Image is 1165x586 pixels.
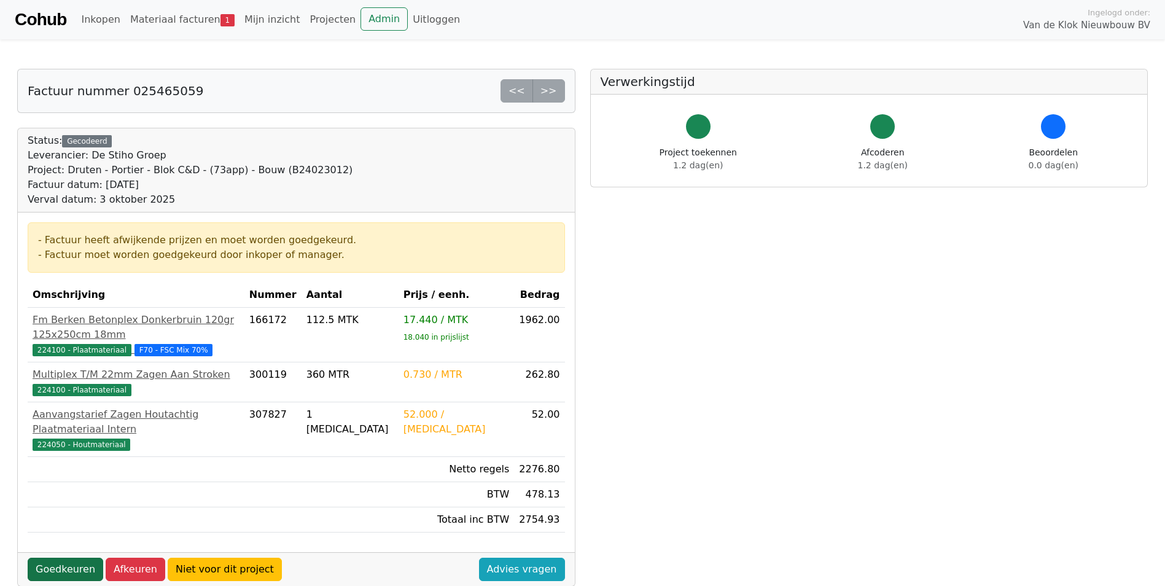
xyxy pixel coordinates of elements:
td: Netto regels [399,457,515,482]
div: - Factuur moet worden goedgekeurd door inkoper of manager. [38,248,555,262]
td: BTW [399,482,515,507]
div: 17.440 / MTK [403,313,510,327]
div: Afcoderen [858,146,908,172]
span: 1.2 dag(en) [858,160,908,170]
th: Omschrijving [28,283,244,308]
div: 112.5 MTK [306,313,394,327]
span: 224050 - Houtmateriaal [33,439,130,451]
a: Niet voor dit project [168,558,282,581]
a: Materiaal facturen1 [125,7,240,32]
td: 300119 [244,362,302,402]
span: 224100 - Plaatmateriaal [33,384,131,396]
a: Multiplex T/M 22mm Zagen Aan Stroken224100 - Plaatmateriaal [33,367,240,397]
td: 307827 [244,402,302,457]
span: Ingelogd onder: [1088,7,1150,18]
a: Afkeuren [106,558,165,581]
a: Fm Berken Betonplex Donkerbruin 120gr 125x250cm 18mm224100 - Plaatmateriaal F70 - FSC Mix 70% [33,313,240,357]
td: 166172 [244,308,302,362]
td: 262.80 [514,362,564,402]
sub: 18.040 in prijslijst [403,333,469,342]
h5: Factuur nummer 025465059 [28,84,203,98]
a: Uitloggen [408,7,465,32]
div: Factuur datum: [DATE] [28,178,353,192]
a: Cohub [15,5,66,34]
td: 2276.80 [514,457,564,482]
a: Advies vragen [479,558,565,581]
div: 360 MTR [306,367,394,382]
span: F70 - FSC Mix 70% [134,344,213,356]
td: 2754.93 [514,507,564,533]
div: 52.000 / [MEDICAL_DATA] [403,407,510,437]
span: 1.2 dag(en) [673,160,723,170]
div: Verval datum: 3 oktober 2025 [28,192,353,207]
div: Project: Druten - Portier - Blok C&D - (73app) - Bouw (B24023012) [28,163,353,178]
h5: Verwerkingstijd [601,74,1138,89]
th: Nummer [244,283,302,308]
div: 1 [MEDICAL_DATA] [306,407,394,437]
div: 0.730 / MTR [403,367,510,382]
div: Beoordelen [1029,146,1078,172]
a: Mijn inzicht [240,7,305,32]
div: Status: [28,133,353,207]
div: Gecodeerd [62,135,112,147]
span: Van de Klok Nieuwbouw BV [1023,18,1150,33]
a: Aanvangstarief Zagen Houtachtig Plaatmateriaal Intern224050 - Houtmateriaal [33,407,240,451]
div: Leverancier: De Stiho Groep [28,148,353,163]
div: - Factuur heeft afwijkende prijzen en moet worden goedgekeurd. [38,233,555,248]
th: Prijs / eenh. [399,283,515,308]
span: 224100 - Plaatmateriaal [33,344,131,356]
a: Inkopen [76,7,125,32]
td: 52.00 [514,402,564,457]
a: Projecten [305,7,360,32]
td: 478.13 [514,482,564,507]
th: Aantal [302,283,399,308]
div: Fm Berken Betonplex Donkerbruin 120gr 125x250cm 18mm [33,313,240,342]
div: Project toekennen [660,146,737,172]
div: Multiplex T/M 22mm Zagen Aan Stroken [33,367,240,382]
span: 1 [220,14,235,26]
a: Admin [360,7,408,31]
td: 1962.00 [514,308,564,362]
span: 0.0 dag(en) [1029,160,1078,170]
a: Goedkeuren [28,558,103,581]
th: Bedrag [514,283,564,308]
td: Totaal inc BTW [399,507,515,533]
div: Aanvangstarief Zagen Houtachtig Plaatmateriaal Intern [33,407,240,437]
